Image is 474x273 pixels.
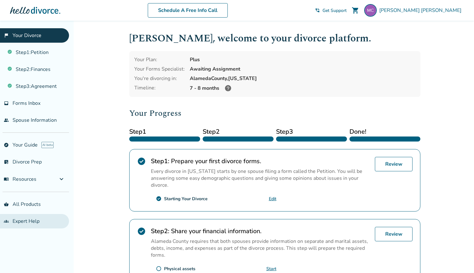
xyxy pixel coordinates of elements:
[134,84,185,92] div: Timeline:
[151,227,169,235] strong: Step 2 :
[322,8,347,13] span: Get Support
[151,157,169,165] strong: Step 1 :
[315,8,347,13] a: phone_in_talkGet Support
[4,118,9,123] span: people
[164,266,195,272] div: Physical assets
[151,227,370,235] h2: Share your financial information.
[4,33,9,38] span: flag_2
[4,142,9,147] span: explore
[4,101,9,106] span: inbox
[151,157,370,165] h2: Prepare your first divorce forms.
[129,107,420,120] h2: Your Progress
[151,238,370,259] p: Alameda County requires that both spouses provide information on separate and marital assets, deb...
[13,100,40,107] span: Forms Inbox
[137,227,146,236] span: check_circle
[375,227,413,241] a: Review
[151,168,370,189] p: Every divorce in [US_STATE] starts by one spouse filing a form called the Petition. You will be a...
[41,142,54,148] span: AI beta
[190,66,415,72] div: Awaiting Assignment
[190,84,415,92] div: 7 - 8 months
[349,127,420,136] span: Done!
[137,157,146,166] span: check_circle
[134,56,185,63] div: Your Plan:
[269,196,276,202] a: Edit
[4,202,9,207] span: shopping_basket
[375,157,413,171] a: Review
[58,175,65,183] span: expand_more
[164,196,208,202] div: Starting Your Divorce
[266,266,276,272] a: Start
[156,196,162,201] span: check_circle
[364,4,377,17] img: Testing CA
[134,75,185,82] div: You're divorcing in:
[203,127,274,136] span: Step 2
[190,56,415,63] div: Plus
[4,176,36,183] span: Resources
[148,3,228,18] a: Schedule A Free Info Call
[4,159,9,164] span: list_alt_check
[190,75,415,82] div: Alameda County, [US_STATE]
[4,219,9,224] span: groups
[156,266,162,271] span: radio_button_unchecked
[379,7,464,14] span: [PERSON_NAME] [PERSON_NAME]
[315,8,320,13] span: phone_in_talk
[134,66,185,72] div: Your Forms Specialist:
[4,177,9,182] span: menu_book
[276,127,347,136] span: Step 3
[352,7,359,14] span: shopping_cart
[129,31,420,46] h1: [PERSON_NAME] , welcome to your divorce platform.
[129,127,200,136] span: Step 1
